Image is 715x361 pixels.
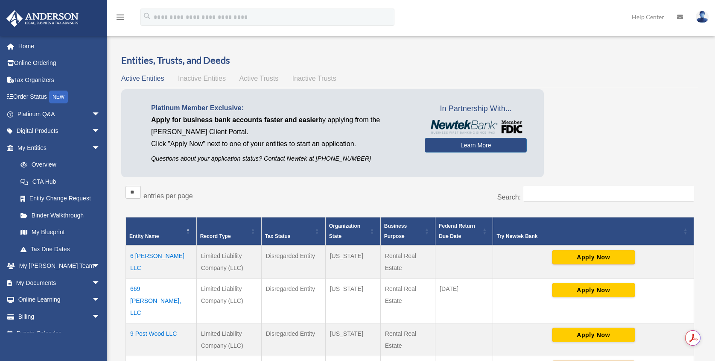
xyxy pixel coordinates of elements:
[92,274,109,292] span: arrow_drop_down
[261,279,325,323] td: Disregarded Entity
[6,71,113,88] a: Tax Organizers
[12,190,109,207] a: Entity Change Request
[325,245,380,279] td: [US_STATE]
[92,291,109,309] span: arrow_drop_down
[552,283,635,297] button: Apply Now
[6,274,113,291] a: My Documentsarrow_drop_down
[6,291,113,308] a: Online Learningarrow_drop_down
[196,217,261,246] th: Record Type: Activate to sort
[439,223,475,239] span: Federal Return Due Date
[496,231,681,241] div: Try Newtek Bank
[196,279,261,323] td: Limited Liability Company (LLC)
[6,139,109,156] a: My Entitiesarrow_drop_down
[126,323,197,356] td: 9 Post Wood LLC
[121,75,164,82] span: Active Entities
[265,233,291,239] span: Tax Status
[92,106,109,123] span: arrow_drop_down
[6,38,113,55] a: Home
[92,258,109,275] span: arrow_drop_down
[6,123,113,140] a: Digital Productsarrow_drop_down
[143,12,152,21] i: search
[49,91,68,103] div: NEW
[329,223,360,239] span: Organization State
[151,116,318,123] span: Apply for business bank accounts faster and easier
[261,217,325,246] th: Tax Status: Activate to sort
[6,55,113,72] a: Online Ordering
[425,102,527,116] span: In Partnership With...
[380,245,435,279] td: Rental Real Estate
[493,217,694,246] th: Try Newtek Bank : Activate to sort
[384,223,407,239] span: Business Purpose
[151,138,412,150] p: Click "Apply Now" next to one of your entities to start an application.
[325,279,380,323] td: [US_STATE]
[143,192,193,200] label: entries per page
[497,194,521,201] label: Search:
[325,323,380,356] td: [US_STATE]
[261,245,325,279] td: Disregarded Entity
[92,123,109,140] span: arrow_drop_down
[552,328,635,342] button: Apply Now
[6,325,113,342] a: Events Calendar
[429,120,522,134] img: NewtekBankLogoSM.png
[380,323,435,356] td: Rental Real Estate
[435,279,493,323] td: [DATE]
[261,323,325,356] td: Disregarded Entity
[126,279,197,323] td: 669 [PERSON_NAME], LLC
[151,153,412,164] p: Questions about your application status? Contact Newtek at [PHONE_NUMBER]
[6,258,113,275] a: My [PERSON_NAME] Teamarrow_drop_down
[425,138,527,153] a: Learn More
[6,88,113,106] a: Order StatusNEW
[4,10,81,27] img: Anderson Advisors Platinum Portal
[435,217,493,246] th: Federal Return Due Date: Activate to sort
[696,11,709,23] img: User Pic
[380,279,435,323] td: Rental Real Estate
[380,217,435,246] th: Business Purpose: Activate to sort
[178,75,226,82] span: Inactive Entities
[239,75,279,82] span: Active Trusts
[12,224,109,241] a: My Blueprint
[6,308,113,325] a: Billingarrow_drop_down
[552,250,635,264] button: Apply Now
[292,75,336,82] span: Inactive Trusts
[92,139,109,157] span: arrow_drop_down
[126,245,197,279] td: 6 [PERSON_NAME] LLC
[6,106,113,123] a: Platinum Q&Aarrow_drop_down
[126,217,197,246] th: Entity Name: Activate to invert sorting
[12,156,105,173] a: Overview
[115,12,125,22] i: menu
[12,241,109,258] a: Tax Due Dates
[115,15,125,22] a: menu
[196,245,261,279] td: Limited Liability Company (LLC)
[12,173,109,190] a: CTA Hub
[129,233,159,239] span: Entity Name
[200,233,231,239] span: Record Type
[92,308,109,326] span: arrow_drop_down
[121,54,698,67] h3: Entities, Trusts, and Deeds
[196,323,261,356] td: Limited Liability Company (LLC)
[325,217,380,246] th: Organization State: Activate to sort
[151,102,412,114] p: Platinum Member Exclusive:
[12,207,109,224] a: Binder Walkthrough
[151,114,412,138] p: by applying from the [PERSON_NAME] Client Portal.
